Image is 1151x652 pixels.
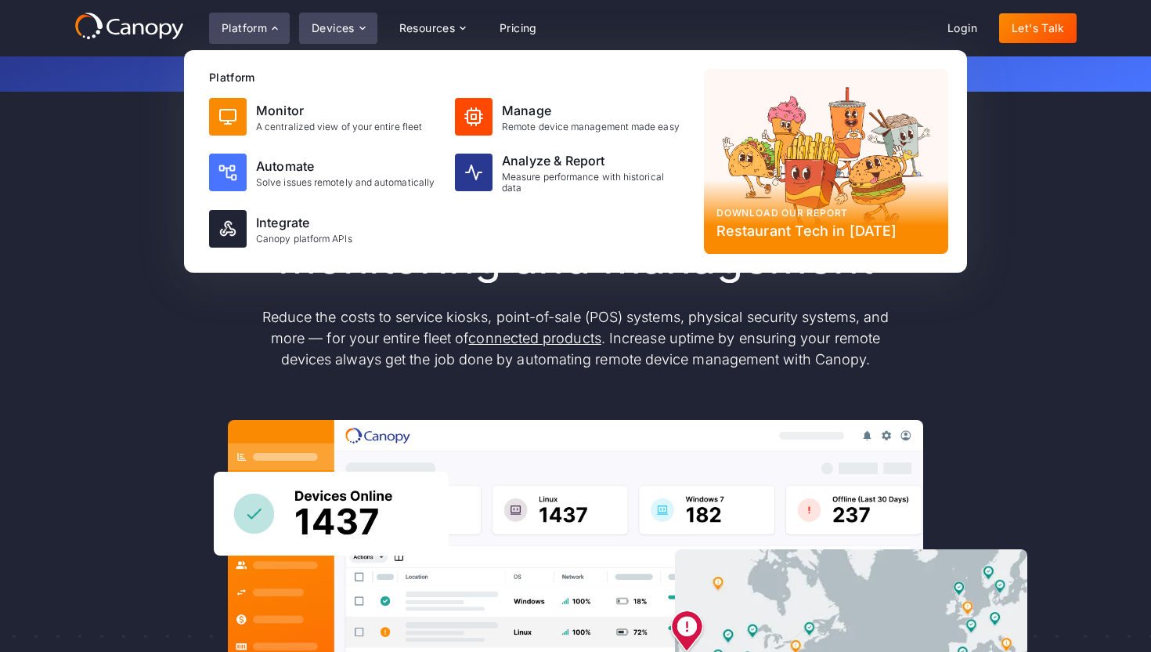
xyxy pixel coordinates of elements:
a: ManageRemote device management made easy [449,92,691,142]
div: Platform [209,13,290,44]
nav: Platform [184,50,967,273]
div: Platform [222,23,267,34]
div: Monitor [256,101,422,120]
a: connected products [468,330,601,346]
div: Automate [256,157,435,176]
a: Download our reportRestaurant Tech in [DATE] [704,69,948,254]
div: Devices [312,23,355,34]
div: Manage [502,101,680,120]
a: IntegrateCanopy platform APIs [203,204,446,254]
div: Restaurant Tech in [DATE] [716,220,936,241]
div: Download our report [716,206,936,220]
img: Canopy sees how many devices are online [214,472,449,556]
div: Devices [299,13,377,44]
div: Analyze & Report [502,151,685,170]
p: Reduce the costs to service kiosks, point-of-sale (POS) systems, physical security systems, and m... [247,306,904,370]
div: Resources [387,13,478,44]
a: Analyze & ReportMeasure performance with historical data [449,145,691,201]
a: Pricing [487,13,550,43]
div: Canopy platform APIs [256,234,352,244]
div: Remote device management made easy [502,121,680,132]
div: Measure performance with historical data [502,172,685,194]
a: Let's Talk [999,13,1077,43]
div: Platform [209,69,691,85]
a: MonitorA centralized view of your entire fleet [203,92,446,142]
div: A centralized view of your entire fleet [256,121,422,132]
div: Integrate [256,213,352,232]
a: Login [935,13,990,43]
div: Solve issues remotely and automatically [256,177,435,188]
div: Resources [399,23,456,34]
a: AutomateSolve issues remotely and automatically [203,145,446,201]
